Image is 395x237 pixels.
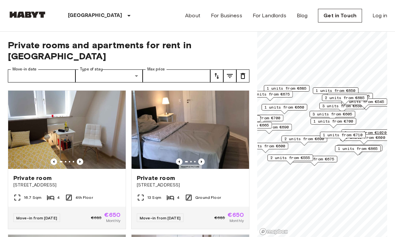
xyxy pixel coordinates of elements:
[80,67,103,72] label: Type of stay
[297,12,308,20] a: Blog
[8,39,249,62] span: Private rooms and apartments for rent in [GEOGRAPHIC_DATA]
[132,91,249,169] img: Marketing picture of unit DE-04-038-001-03HF
[330,93,370,99] span: 1 units from €615
[8,91,126,169] img: Marketing picture of unit DE-04-013-001-01HF
[198,158,205,165] button: Previous image
[372,12,387,20] a: Log in
[176,158,182,165] button: Previous image
[338,146,378,152] span: 1 units from €665
[318,9,362,22] a: Get in Touch
[185,12,200,20] a: About
[8,69,75,82] input: Choose date
[340,145,379,151] span: 1 units from €655
[264,104,304,110] span: 1 units from €660
[137,174,175,182] span: Private room
[218,116,258,122] span: 5 units from €655
[236,69,249,82] button: tune
[106,218,120,224] span: Monthly
[51,158,57,165] button: Previous image
[281,136,327,146] div: Map marker
[267,85,307,91] span: 1 units from €685
[24,195,41,200] span: 16.7 Sqm
[322,103,362,109] span: 3 units from €630
[294,156,334,162] span: 2 units from €675
[241,115,280,121] span: 1 units from €700
[245,143,285,149] span: 3 units from €600
[77,158,83,165] button: Previous image
[57,195,60,200] span: 4
[140,215,181,220] span: Move-in from [DATE]
[223,69,236,82] button: tune
[214,215,225,221] span: €685
[229,218,244,224] span: Monthly
[341,129,389,140] div: Map marker
[292,156,337,166] div: Map marker
[68,12,122,20] p: [GEOGRAPHIC_DATA]
[210,69,223,82] button: tune
[8,90,126,229] a: Marketing picture of unit DE-04-013-001-01HFPrevious imagePrevious imagePrivate room[STREET_ADDRE...
[177,195,180,200] span: 4
[195,195,221,200] span: Ground Floor
[13,182,120,188] span: [STREET_ADDRESS]
[325,95,365,101] span: 2 units from €685
[309,111,355,121] div: Map marker
[211,12,242,20] a: For Business
[319,103,365,113] div: Map marker
[16,215,57,220] span: Move-in from [DATE]
[310,118,356,128] div: Map marker
[13,174,52,182] span: Private room
[284,136,324,142] span: 2 units from €690
[323,132,363,138] span: 1 units from €710
[344,99,384,105] span: 2 units from €545
[131,90,249,229] a: Marketing picture of unit DE-04-038-001-03HFPrevious imagePrevious imagePrivate room[STREET_ADDRE...
[147,67,165,72] label: Max price
[253,12,286,20] a: For Landlords
[327,93,373,103] div: Map marker
[8,11,47,18] img: Habyt
[104,212,120,218] span: €650
[137,182,244,188] span: [STREET_ADDRESS]
[261,104,307,114] div: Map marker
[229,122,269,128] span: 1 units from €665
[320,132,366,142] div: Map marker
[259,228,288,235] a: Mapbox logo
[344,130,387,136] span: 9 units from €1020
[228,212,244,218] span: €650
[147,195,161,200] span: 13 Sqm
[312,111,352,117] span: 3 units from €605
[12,67,37,72] label: Move-in date
[335,145,381,156] div: Map marker
[264,85,309,95] div: Map marker
[322,95,368,105] div: Map marker
[343,135,385,141] span: 12 units from €600
[91,215,102,221] span: €685
[270,155,310,161] span: 2 units from €555
[75,195,93,200] span: 4th Floor
[267,155,313,165] div: Map marker
[243,143,288,153] div: Map marker
[316,88,355,94] span: 1 units from €650
[313,118,353,124] span: 1 units from €700
[238,115,283,125] div: Map marker
[250,91,290,97] span: 1 units from €675
[337,145,382,155] div: Map marker
[247,91,293,101] div: Map marker
[313,87,358,97] div: Map marker
[249,124,289,130] span: 5 units from €690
